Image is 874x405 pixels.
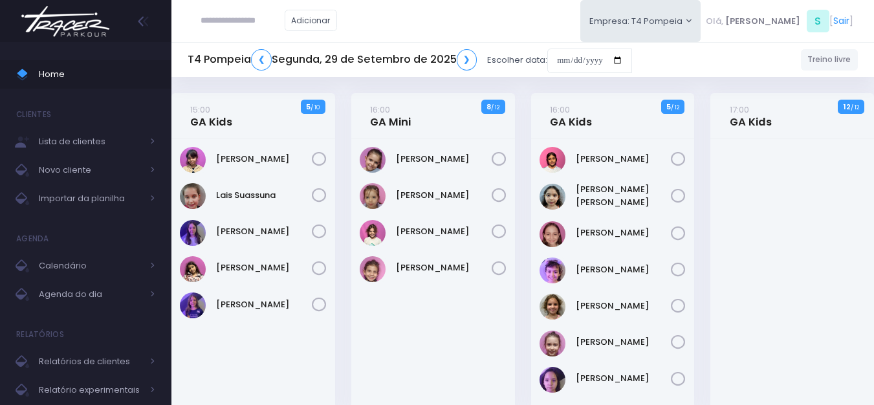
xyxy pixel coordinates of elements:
small: 15:00 [190,104,210,116]
a: [PERSON_NAME] [216,153,312,166]
small: 16:00 [370,104,390,116]
img: Lais Suassuna [180,183,206,209]
img: Luisa Yen Muller [540,184,565,210]
a: 16:00GA Mini [370,103,411,129]
small: / 10 [311,104,320,111]
img: Olivia Tozi [360,256,386,282]
img: Lia Widman [180,220,206,246]
a: [PERSON_NAME] [216,298,312,311]
span: Relatórios de clientes [39,353,142,370]
span: Olá, [706,15,723,28]
strong: 5 [666,102,671,112]
a: [PERSON_NAME] [396,261,492,274]
span: Agenda do dia [39,286,142,303]
img: Rosa Widman [180,292,206,318]
a: ❯ [457,49,477,71]
span: Home [39,66,155,83]
a: [PERSON_NAME] [576,336,672,349]
img: Rafaela Braga [540,294,565,320]
a: Adicionar [285,10,338,31]
span: Calendário [39,257,142,274]
a: [PERSON_NAME] [396,153,492,166]
div: Escolher data: [188,45,632,75]
img: Luiza Braz [180,256,206,282]
img: Clarice Lopes [180,147,206,173]
a: [PERSON_NAME] [576,226,672,239]
small: 16:00 [550,104,570,116]
a: Sair [833,14,849,28]
img: Nina Loureiro Andrusyszyn [540,257,565,283]
a: [PERSON_NAME] [396,225,492,238]
a: ❮ [251,49,272,71]
h5: T4 Pompeia Segunda, 29 de Setembro de 2025 [188,49,477,71]
img: Sophie Aya Porto Shimabuco [540,367,565,393]
img: Marina Xidis Cerqueira [540,221,565,247]
span: [PERSON_NAME] [725,15,800,28]
a: [PERSON_NAME] [576,153,672,166]
a: [PERSON_NAME] [396,189,492,202]
small: 17:00 [730,104,749,116]
a: [PERSON_NAME] [216,261,312,274]
span: Novo cliente [39,162,142,179]
a: [PERSON_NAME] [216,225,312,238]
img: Mariana Tamarindo de Souza [360,220,386,246]
small: / 12 [671,104,679,111]
h4: Relatórios [16,322,64,347]
a: Lais Suassuna [216,189,312,202]
a: 15:00GA Kids [190,103,232,129]
a: 17:00GA Kids [730,103,772,129]
small: / 12 [491,104,499,111]
small: / 12 [851,104,859,111]
strong: 5 [306,102,311,112]
span: Importar da planilha [39,190,142,207]
a: [PERSON_NAME] [576,300,672,312]
img: Luísa Veludo Uchôa [360,183,386,209]
span: Lista de clientes [39,133,142,150]
a: [PERSON_NAME] [PERSON_NAME] [576,183,672,208]
strong: 8 [486,102,491,112]
a: [PERSON_NAME] [576,263,672,276]
a: Treino livre [801,49,858,71]
h4: Clientes [16,102,51,127]
img: Rafaella Medeiros [540,331,565,356]
div: [ ] [701,6,858,36]
span: Relatório experimentais [39,382,142,399]
span: S [807,10,829,32]
a: 16:00GA Kids [550,103,592,129]
img: LARA SHIMABUC [360,147,386,173]
h4: Agenda [16,226,49,252]
img: Clara Sigolo [540,147,565,173]
strong: 12 [844,102,851,112]
a: [PERSON_NAME] [576,372,672,385]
